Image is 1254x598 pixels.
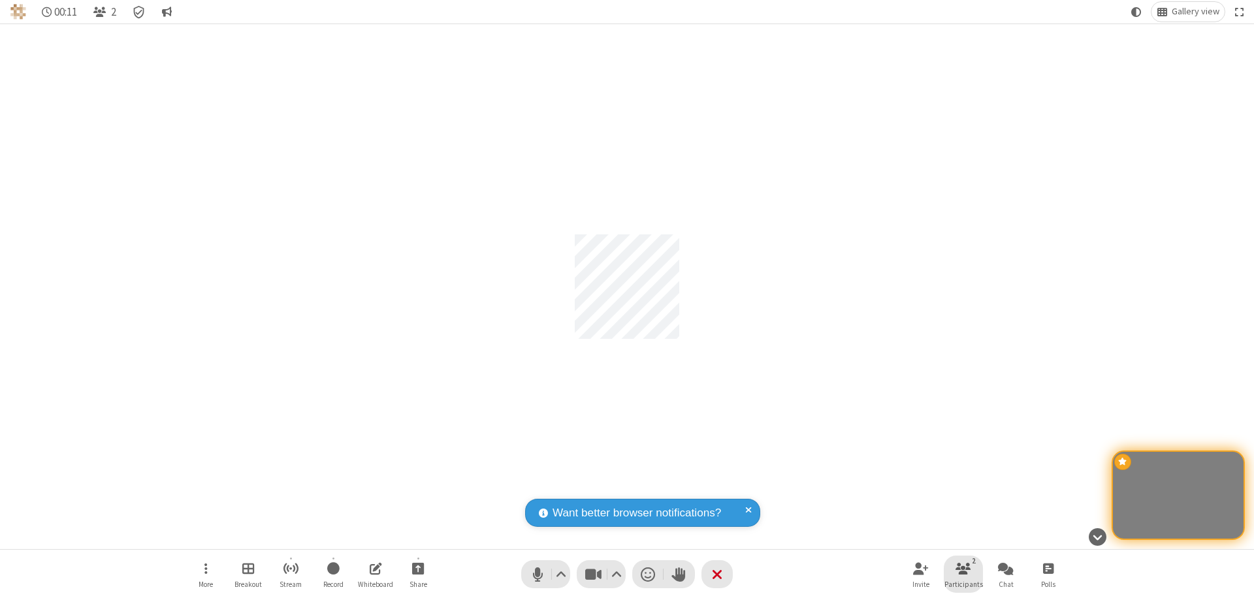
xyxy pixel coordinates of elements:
[1126,2,1147,22] button: Using system theme
[664,560,695,588] button: Raise hand
[156,2,177,22] button: Conversation
[127,2,152,22] div: Meeting details Encryption enabled
[199,580,213,588] span: More
[1230,2,1249,22] button: Fullscreen
[1172,7,1219,17] span: Gallery view
[553,505,721,522] span: Want better browser notifications?
[1084,521,1111,552] button: Hide
[901,556,940,593] button: Invite participants (⌘+Shift+I)
[969,555,980,567] div: 2
[271,556,310,593] button: Start streaming
[1029,556,1068,593] button: Open poll
[608,560,626,588] button: Video setting
[111,6,116,18] span: 2
[1041,580,1055,588] span: Polls
[701,560,733,588] button: End or leave meeting
[986,556,1025,593] button: Open chat
[553,560,570,588] button: Audio settings
[323,580,344,588] span: Record
[398,556,438,593] button: Start sharing
[37,2,83,22] div: Timer
[54,6,77,18] span: 00:11
[944,580,983,588] span: Participants
[10,4,26,20] img: QA Selenium DO NOT DELETE OR CHANGE
[356,556,395,593] button: Open shared whiteboard
[234,580,262,588] span: Breakout
[186,556,225,593] button: Open menu
[358,580,393,588] span: Whiteboard
[577,560,626,588] button: Stop video (⌘+Shift+V)
[1151,2,1225,22] button: Change layout
[229,556,268,593] button: Manage Breakout Rooms
[280,580,302,588] span: Stream
[912,580,929,588] span: Invite
[313,556,353,593] button: Start recording
[632,560,664,588] button: Send a reaction
[999,580,1014,588] span: Chat
[521,560,570,588] button: Mute (⌘+Shift+A)
[944,556,983,593] button: Open participant list
[88,2,121,22] button: Open participant list
[410,580,427,588] span: Share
